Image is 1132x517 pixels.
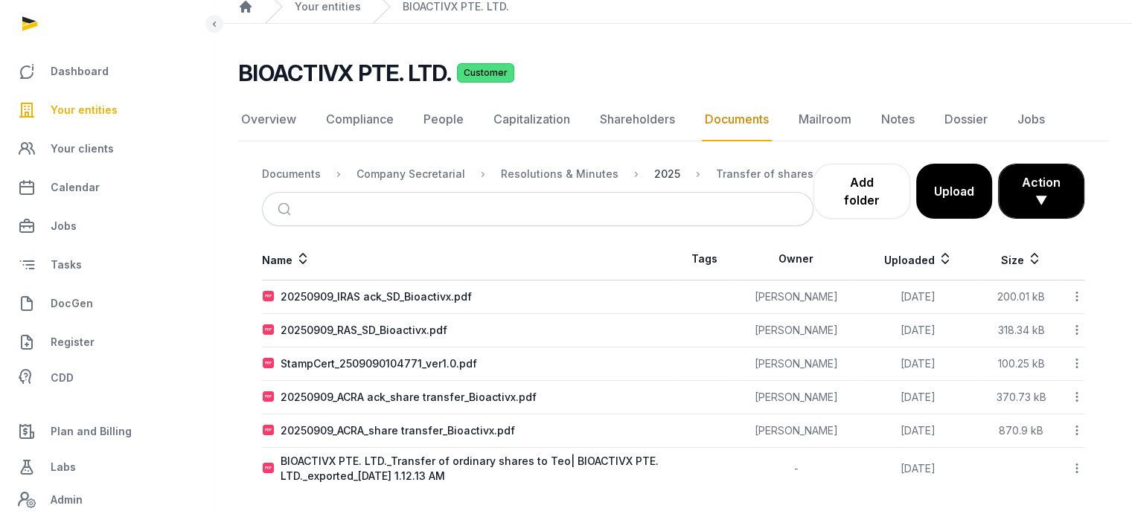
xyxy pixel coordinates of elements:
a: Overview [238,98,299,141]
span: [DATE] [901,290,936,303]
button: Upload [916,164,992,219]
a: Dossier [941,98,991,141]
a: Mailroom [796,98,854,141]
a: People [420,98,467,141]
td: [PERSON_NAME] [736,314,857,347]
div: 20250909_ACRA_share transfer_Bioactivx.pdf [281,423,515,438]
span: Plan and Billing [51,423,132,440]
div: StampCert_2509090104771_ver1.0.pdf [281,356,477,371]
span: [DATE] [901,462,936,475]
a: Your entities [12,92,202,128]
a: Compliance [323,98,397,141]
td: 870.9 kB [979,414,1063,448]
span: Calendar [51,179,100,196]
div: 2025 [654,167,680,182]
td: 318.34 kB [979,314,1063,347]
button: Submit [269,193,304,225]
div: 20250909_ACRA ack_share transfer_Bioactivx.pdf [281,390,537,405]
div: Documents [262,167,321,182]
img: pdf.svg [263,391,275,403]
div: Company Secretarial [356,167,465,182]
a: Plan and Billing [12,414,202,449]
td: [PERSON_NAME] [736,381,857,414]
td: [PERSON_NAME] [736,280,857,314]
a: CDD [12,363,202,393]
th: Tags [674,238,736,280]
th: Size [979,238,1063,280]
th: Owner [736,238,857,280]
span: [DATE] [901,391,936,403]
td: [PERSON_NAME] [736,347,857,381]
td: 100.25 kB [979,347,1063,381]
span: Register [51,333,95,351]
nav: Tabs [238,98,1108,141]
div: 20250909_RAS_SD_Bioactivx.pdf [281,323,447,338]
a: Calendar [12,170,202,205]
span: Labs [51,458,76,476]
a: Tasks [12,247,202,283]
span: Customer [457,63,514,83]
a: Dashboard [12,54,202,89]
a: Add folder [813,164,910,219]
td: [PERSON_NAME] [736,414,857,448]
span: [DATE] [901,424,936,437]
h2: BIOACTIVX PTE. LTD. [238,60,451,86]
img: pdf.svg [263,425,275,437]
img: pdf.svg [263,463,275,475]
a: Jobs [1014,98,1048,141]
a: Capitalization [490,98,573,141]
a: Documents [702,98,772,141]
span: Your entities [51,101,118,119]
div: 20250909_IRAS ack_SD_Bioactivx.pdf [281,289,472,304]
div: BIOACTIVX PTE. LTD._Transfer of ordinary shares to Teo| BIOACTIVX PTE. LTD._exported_[DATE] 1.12.... [281,454,673,484]
nav: Breadcrumb [262,156,813,192]
div: Resolutions & Minutes [501,167,618,182]
td: 370.73 kB [979,381,1063,414]
span: Jobs [51,217,77,235]
div: Transfer of shares [716,167,813,182]
span: Tasks [51,256,82,274]
span: DocGen [51,295,93,312]
a: Shareholders [597,98,678,141]
span: [DATE] [901,324,936,336]
a: Notes [878,98,918,141]
span: CDD [51,369,74,387]
img: pdf.svg [263,291,275,303]
th: Name [262,238,674,280]
a: DocGen [12,286,202,321]
a: Jobs [12,208,202,244]
td: - [736,448,857,490]
img: pdf.svg [263,358,275,370]
span: [DATE] [901,357,936,370]
span: Your clients [51,140,114,158]
a: Register [12,324,202,360]
button: Action ▼ [999,164,1084,218]
a: Labs [12,449,202,485]
span: Admin [51,491,83,509]
td: 200.01 kB [979,280,1063,314]
a: Admin [12,485,202,515]
img: pdf.svg [263,324,275,336]
a: Your clients [12,131,202,167]
span: Dashboard [51,62,109,80]
th: Uploaded [857,238,979,280]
